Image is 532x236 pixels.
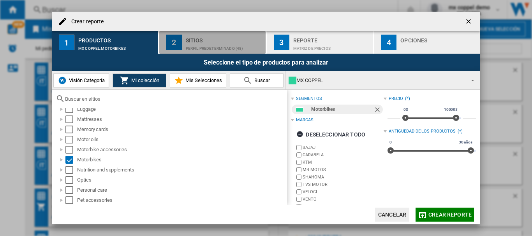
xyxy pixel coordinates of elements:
input: brand.name [296,182,301,187]
div: Productos [78,34,155,42]
div: 4 [381,35,396,50]
md-checkbox: Select [65,196,77,204]
div: 1 [59,35,74,50]
div: Opciones [400,34,477,42]
button: 2 Sitios Perfil predeterminado (48) [159,31,266,54]
ng-md-icon: getI18NText('BUTTONS.CLOSE_DIALOG') [465,17,474,27]
label: KTM [303,159,383,165]
label: MB MOTOS [303,167,383,173]
span: Visión Categoría [67,77,105,83]
button: 4 Opciones [374,31,480,54]
div: Precio [389,96,403,102]
span: 30 años [458,139,474,145]
span: 0$ [402,107,409,113]
span: Crear reporte [428,212,472,218]
button: Crear reporte [416,208,474,222]
div: Optics [77,176,286,184]
div: Seleccione el tipo de productos para analizar [52,54,480,71]
span: Buscar [252,77,270,83]
div: segmentos [296,96,322,102]
button: Deseleccionar todo [294,128,368,142]
label: CARABELA [303,152,383,158]
div: 3 [274,35,289,50]
div: 2 [166,35,182,50]
div: Reporte [293,34,370,42]
div: Sitios [186,34,262,42]
div: MX COPPEL:Motorbikes [78,42,155,51]
input: Buscar en sitios [65,96,283,102]
md-checkbox: Select [65,186,77,194]
label: TVS MOTOR [303,182,383,187]
div: Motorbike accessories [77,146,286,154]
md-checkbox: Select [65,115,77,123]
button: Cancelar [375,208,409,222]
button: Buscar [230,73,284,87]
input: brand.name [296,204,301,209]
md-checkbox: Select [65,126,77,133]
input: brand.name [296,197,301,202]
button: Mis Selecciones [170,73,226,87]
div: Marcas [296,117,313,123]
span: 0 [388,139,393,145]
label: VOLTAIR [303,204,383,210]
input: brand.name [296,167,301,172]
div: Matriz de precios [293,42,370,51]
div: Deseleccionar todo [296,128,365,142]
button: 3 Reporte Matriz de precios [267,31,374,54]
label: VELOCI [303,189,383,195]
label: VENTO [303,196,383,202]
div: Memory cards [77,126,286,133]
input: brand.name [296,145,301,150]
h4: Crear reporte [67,18,104,26]
div: Perfil predeterminado (48) [186,42,262,51]
md-checkbox: Select [65,166,77,174]
button: 1 Productos MX COPPEL:Motorbikes [52,31,159,54]
label: SHAHOMA [303,174,383,180]
md-checkbox: Select [65,136,77,143]
span: Mi colección [129,77,159,83]
div: Nutrition and supplements [77,166,286,174]
ng-md-icon: Quitar [373,106,383,115]
div: Motor oils [77,136,286,143]
button: Mi colección [113,73,166,87]
div: Luggage [77,105,286,113]
div: Pet accessories [77,196,286,204]
span: Mis Selecciones [183,77,222,83]
div: Personal care [77,186,286,194]
div: MX COPPEL [289,75,464,86]
md-checkbox: Select [65,146,77,154]
input: brand.name [296,160,301,165]
input: brand.name [296,189,301,194]
div: Motorbikes [77,156,286,164]
img: wiser-icon-blue.png [58,76,67,85]
div: Antigüedad de los productos [389,128,456,135]
input: brand.name [296,175,301,180]
button: getI18NText('BUTTONS.CLOSE_DIALOG') [462,14,477,29]
input: brand.name [296,152,301,157]
div: Motorbikes [311,105,373,114]
md-checkbox: Select [65,156,77,164]
md-checkbox: Select [65,176,77,184]
button: Visión Categoría [53,73,109,87]
span: 10000$ [443,107,459,113]
div: Mattresses [77,115,286,123]
md-checkbox: Select [65,105,77,113]
label: BAJAJ [303,145,383,150]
